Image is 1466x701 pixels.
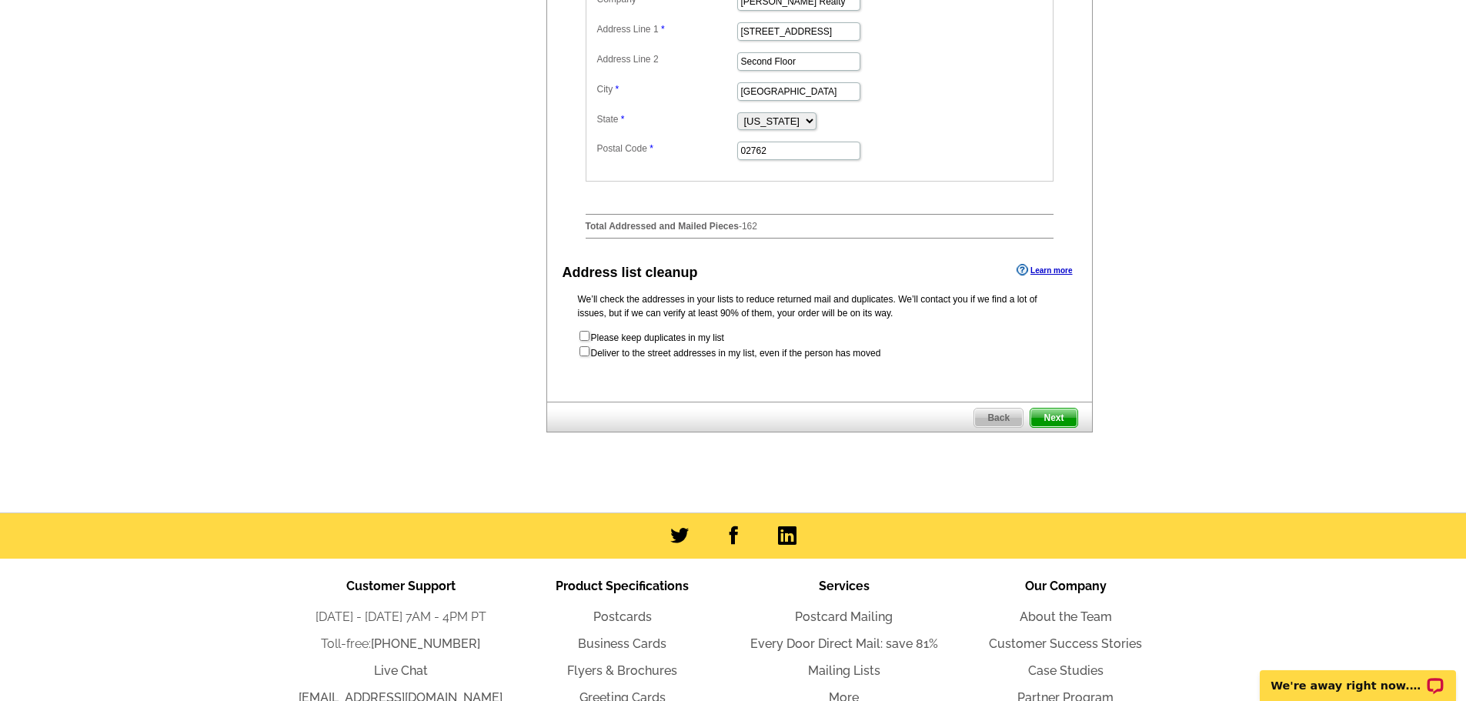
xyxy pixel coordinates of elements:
[290,635,512,653] li: Toll-free:
[371,636,480,651] a: [PHONE_NUMBER]
[989,636,1142,651] a: Customer Success Stories
[597,82,736,96] label: City
[578,329,1061,360] form: Please keep duplicates in my list Deliver to the street addresses in my list, even if the person ...
[1025,579,1107,593] span: Our Company
[593,609,652,624] a: Postcards
[750,636,938,651] a: Every Door Direct Mail: save 81%
[1030,409,1077,427] span: Next
[1017,264,1072,276] a: Learn more
[563,262,698,283] div: Address list cleanup
[597,22,736,36] label: Address Line 1
[346,579,456,593] span: Customer Support
[1250,653,1466,701] iframe: LiveChat chat widget
[795,609,893,624] a: Postcard Mailing
[578,636,666,651] a: Business Cards
[1020,609,1112,624] a: About the Team
[586,221,739,232] strong: Total Addressed and Mailed Pieces
[597,52,736,66] label: Address Line 2
[597,112,736,126] label: State
[1028,663,1104,678] a: Case Studies
[974,409,1023,427] span: Back
[742,221,757,232] span: 162
[374,663,428,678] a: Live Chat
[597,142,736,155] label: Postal Code
[973,408,1024,428] a: Back
[819,579,870,593] span: Services
[578,292,1061,320] p: We’ll check the addresses in your lists to reduce returned mail and duplicates. We’ll contact you...
[808,663,880,678] a: Mailing Lists
[567,663,677,678] a: Flyers & Brochures
[556,579,689,593] span: Product Specifications
[290,608,512,626] li: [DATE] - [DATE] 7AM - 4PM PT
